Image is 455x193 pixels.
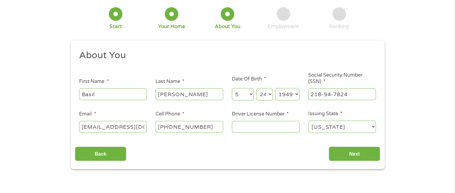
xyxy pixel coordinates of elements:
[109,23,122,30] div: Start
[75,147,126,161] input: Back
[79,111,96,117] label: Email
[232,111,289,117] label: Driver License Number
[232,76,266,82] label: Date Of Birth
[155,121,223,132] input: (541) 754-3010
[155,78,184,85] label: Last Name
[158,23,185,30] div: Your Home
[215,23,240,30] div: About You
[308,72,376,85] label: Social Security Number (SSN)
[79,49,371,62] h2: About You
[308,88,376,100] input: 078-05-1120
[79,121,147,132] input: john@gmail.com
[308,111,342,117] label: Issuing State
[329,23,349,30] div: Banking
[79,88,147,100] input: John
[155,111,184,117] label: Cell Phone
[268,23,299,30] div: Employment
[79,78,109,85] label: First Name
[329,147,380,161] input: Next
[155,88,223,100] input: Smith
